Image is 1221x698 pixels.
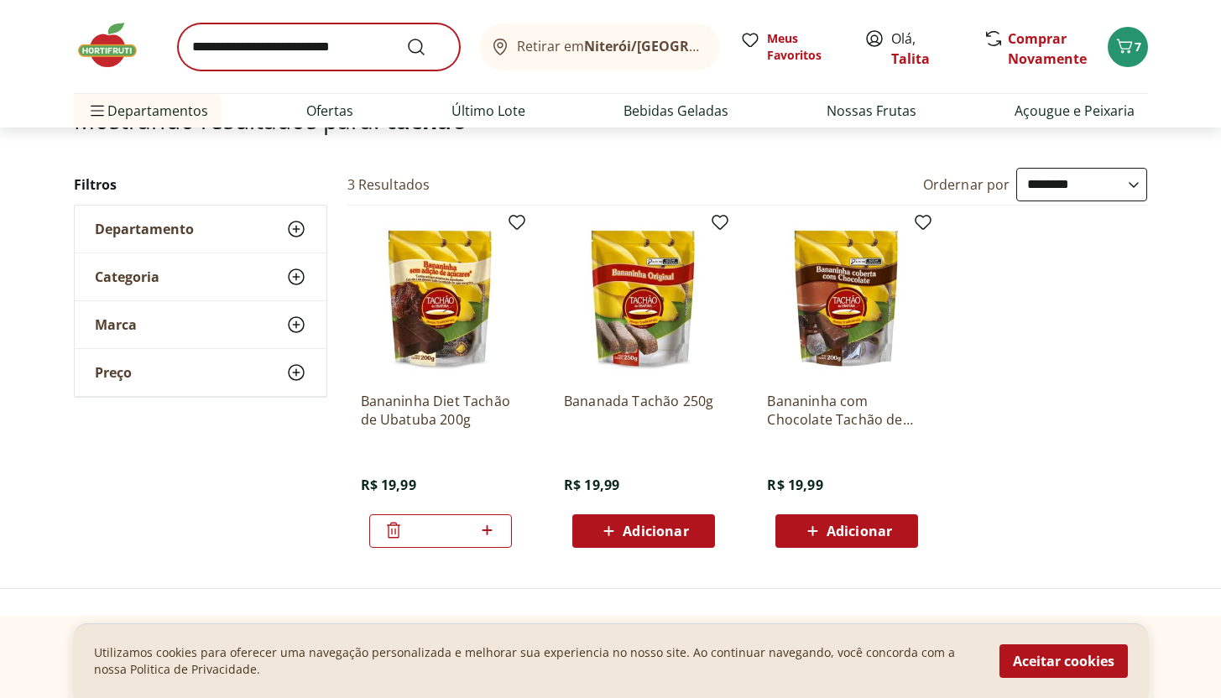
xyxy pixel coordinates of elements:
h2: Filtros [74,168,327,201]
span: Departamento [95,221,194,237]
button: Retirar emNiterói/[GEOGRAPHIC_DATA] [480,23,720,70]
span: Meus Favoritos [767,30,844,64]
button: Adicionar [775,514,918,548]
span: R$ 19,99 [767,476,822,494]
a: Açougue e Peixaria [1015,101,1135,121]
input: search [178,23,460,70]
button: Aceitar cookies [999,644,1128,678]
p: Utilizamos cookies para oferecer uma navegação personalizada e melhorar sua experiencia no nosso ... [94,644,979,678]
a: Ofertas [306,101,353,121]
a: Meus Favoritos [740,30,844,64]
button: Departamento [75,206,326,253]
a: Nossas Frutas [827,101,916,121]
a: Comprar Novamente [1008,29,1087,68]
span: Preço [95,364,132,381]
span: Categoria [95,268,159,285]
button: Marca [75,301,326,348]
img: Bananinha Diet Tachão de Ubatuba 200g [361,219,520,378]
button: Carrinho [1108,27,1148,67]
span: 7 [1135,39,1141,55]
b: Niterói/[GEOGRAPHIC_DATA] [584,37,775,55]
span: Departamentos [87,91,208,131]
span: Adicionar [623,524,688,538]
span: Olá, [891,29,966,69]
span: R$ 19,99 [361,476,416,494]
span: Retirar em [517,39,702,54]
h2: 3 Resultados [347,175,430,194]
a: Bebidas Geladas [624,101,728,121]
a: Último Lote [451,101,525,121]
button: Categoria [75,253,326,300]
label: Ordernar por [923,175,1010,194]
span: Adicionar [827,524,892,538]
button: Submit Search [406,37,446,57]
button: Preço [75,349,326,396]
span: R$ 19,99 [564,476,619,494]
a: Bananinha Diet Tachão de Ubatuba 200g [361,392,520,429]
img: Bananinha com Chocolate Tachão de Ubatuba 200g [767,219,926,378]
a: Bananada Tachão 250g [564,392,723,429]
img: Hortifruti [74,20,158,70]
span: Marca [95,316,137,333]
a: Talita [891,49,930,68]
h1: Mostrando resultados para: [74,107,1148,133]
a: Bananinha com Chocolate Tachão de Ubatuba 200g [767,392,926,429]
button: Adicionar [572,514,715,548]
button: Menu [87,91,107,131]
img: Bananada Tachão 250g [564,219,723,378]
